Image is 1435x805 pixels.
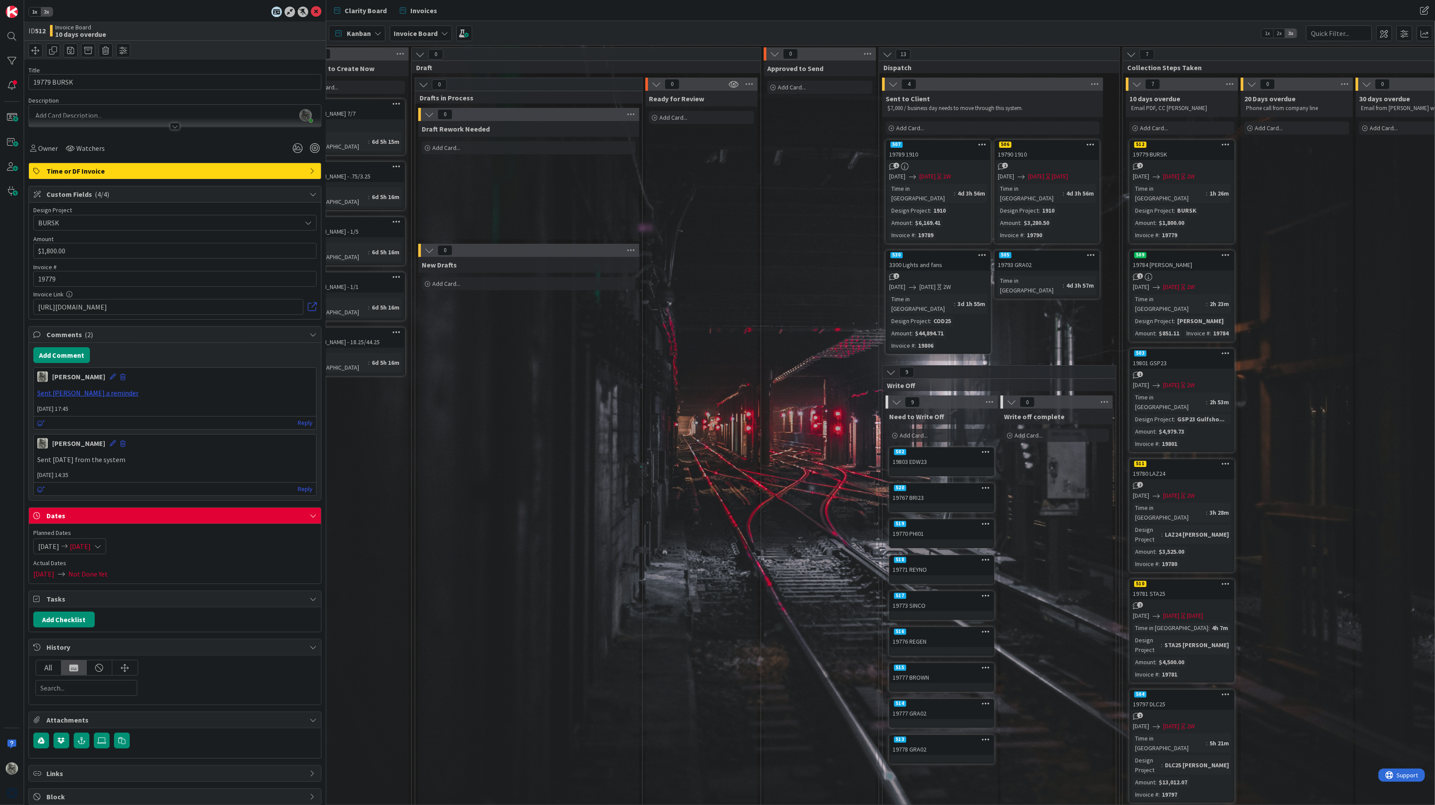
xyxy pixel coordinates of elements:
div: LAZ24 [PERSON_NAME] [1163,530,1231,539]
span: Add Card... [432,280,460,288]
div: 2W [1187,381,1195,390]
div: Design Project [1133,635,1161,655]
span: : [1155,218,1157,228]
div: 19776 REGEN [890,636,993,647]
div: [PERSON_NAME] - .75/3.25 [301,171,404,182]
div: 506 [999,142,1011,148]
div: 19801 [1160,439,1179,449]
div: 19767 BRI23 [890,492,993,503]
div: 5303300 Lights and fans [887,251,990,271]
div: Design Project [998,206,1039,215]
div: 502 [894,449,906,455]
span: BURSK [38,217,297,229]
div: Invoice # [1133,559,1158,569]
div: 50419797 DLC25 [1130,691,1234,710]
a: 51419777 GRA02 [889,699,994,728]
div: Invoice # [1184,328,1210,338]
div: 6d 5h 15m [370,137,402,146]
div: 50919784 [PERSON_NAME] [1130,251,1234,271]
span: [DATE] [1133,722,1149,731]
div: 19789 1910 [887,149,990,160]
span: 2 [1137,163,1143,168]
div: 51519777 BROWN [890,664,993,683]
div: 19793 GRA02 [995,259,1099,271]
span: Add Card... [896,124,924,132]
span: : [1155,328,1157,338]
div: Time in [GEOGRAPHIC_DATA] [998,276,1063,295]
div: [PERSON_NAME] 7/7 [301,108,404,119]
span: : [1206,397,1207,407]
div: 50619790 1910 [995,141,1099,160]
div: 2W [1187,282,1195,292]
div: 6d 5h 16m [370,303,402,312]
div: 510 [1134,581,1147,587]
span: Add Card... [900,431,928,439]
div: Time in [GEOGRAPHIC_DATA] [303,353,368,372]
a: 50219803 EDW23 [889,447,994,476]
span: : [1023,230,1025,240]
img: z2ljhaFx2XcmKtHH0XDNUfyWuC31CjDO.png [299,109,312,121]
div: 2h 53m [1207,397,1231,407]
span: [DATE] [919,282,936,292]
div: Invoice # [889,341,915,350]
a: 51519777 BROWN [889,663,994,692]
span: : [912,218,913,228]
span: [DATE] [1133,381,1149,390]
div: 19797 DLC25 [1130,698,1234,710]
div: GSP23 Gulfsho... [1175,414,1227,424]
a: 5303300 Lights and fans[DATE][DATE]2WTime in [GEOGRAPHIC_DATA]:3d 1h 55mDesign Project:COD25Amoun... [886,250,991,354]
div: 503 [1134,350,1147,356]
a: 51719773 SINCO [889,591,994,620]
div: 4d 3h 56m [1064,189,1096,198]
div: Amount [998,218,1020,228]
div: 2h 23m [1207,299,1231,309]
div: Amount [1133,427,1155,436]
a: 51119780 LAZ24[DATE][DATE]2WTime in [GEOGRAPHIC_DATA]:3h 28mDesign Project:LAZ24 [PERSON_NAME]Amo... [1129,459,1235,572]
div: 513 [894,737,906,743]
span: [DATE] [1163,722,1179,731]
div: 4d 3h 56m [955,189,987,198]
div: [PERSON_NAME] [1175,316,1226,326]
div: 506 [995,141,1099,149]
div: 4d 3h 57m [1064,281,1096,290]
div: [DATE] [1052,172,1068,181]
span: Add Card... [778,83,806,91]
img: PA [37,438,48,449]
div: 3d 1h 55m [955,299,987,309]
div: $3,525.00 [1157,547,1186,556]
a: 50919784 [PERSON_NAME][DATE][DATE]2WTime in [GEOGRAPHIC_DATA]:2h 23mDesign Project:[PERSON_NAME]A... [1129,250,1235,342]
span: : [1206,738,1207,748]
div: 513 [890,736,993,744]
div: 3300 Lights and fans [887,259,990,271]
span: Add Card... [1370,124,1398,132]
div: 503 [1130,349,1234,357]
div: [PERSON_NAME] - 1/5 [301,218,404,237]
div: 505 [999,252,1011,258]
span: : [1155,547,1157,556]
div: Time in [GEOGRAPHIC_DATA] [1133,184,1206,203]
div: 19789 [916,230,936,240]
div: 19770 PHI01 [890,528,993,539]
span: : [1174,206,1175,215]
div: $4,979.73 [1157,427,1186,436]
div: 51319778 GRA02 [890,736,993,755]
span: Kanban [347,28,371,39]
img: PA [37,371,48,382]
div: 2W [1187,172,1195,181]
div: 530 [890,252,903,258]
span: Add Card... [1255,124,1283,132]
span: [DATE] [1163,381,1179,390]
div: Time in [GEOGRAPHIC_DATA] [998,184,1063,203]
span: [DATE] [1133,491,1149,500]
div: 1h 26m [1207,189,1231,198]
span: [DATE] [1028,172,1044,181]
div: 509 [1130,251,1234,259]
span: [DATE] [1163,172,1179,181]
div: 2W [943,282,951,292]
div: BURSK [1175,206,1199,215]
div: 514 [890,700,993,708]
div: Amount [889,218,912,228]
div: Design Project [1133,206,1174,215]
a: 50419797 DLC25[DATE][DATE]2WTime in [GEOGRAPHIC_DATA]:5h 21mDesign Project:DLC25 [PERSON_NAME]Amo... [1129,690,1235,803]
div: 19790 [1025,230,1044,240]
